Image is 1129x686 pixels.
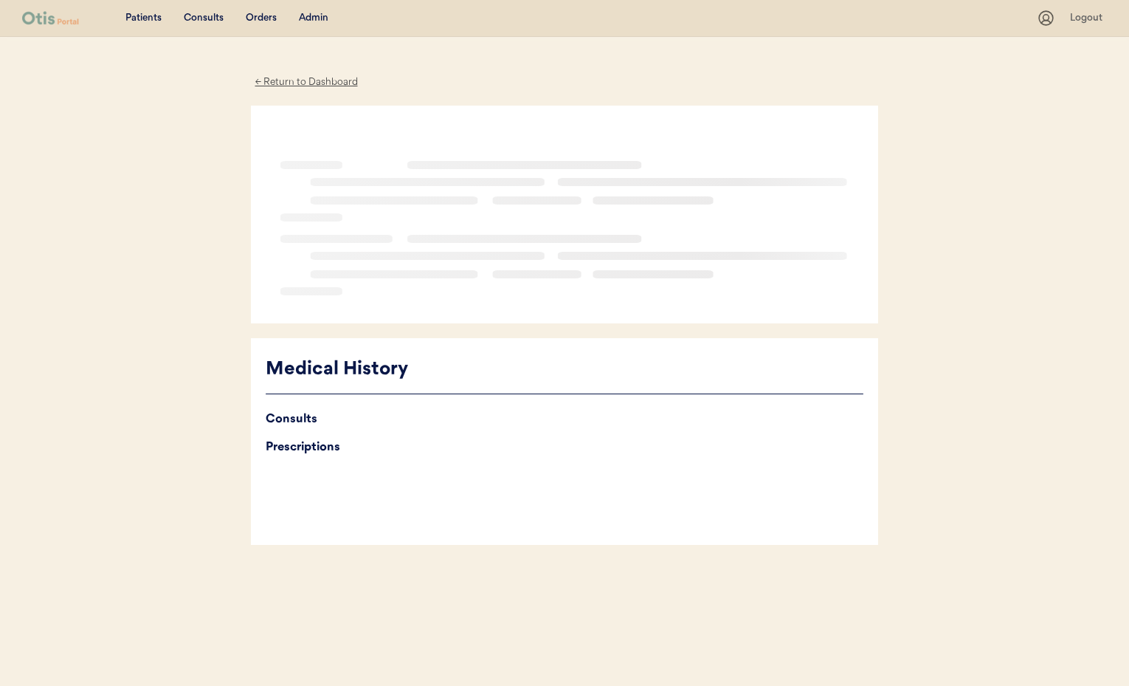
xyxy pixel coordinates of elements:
[266,437,863,458] div: Prescriptions
[125,11,162,26] div: Patients
[299,11,328,26] div: Admin
[266,356,863,384] div: Medical History
[266,409,863,430] div: Consults
[251,74,362,91] div: ← Return to Dashboard
[246,11,277,26] div: Orders
[184,11,224,26] div: Consults
[1070,11,1107,26] div: Logout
